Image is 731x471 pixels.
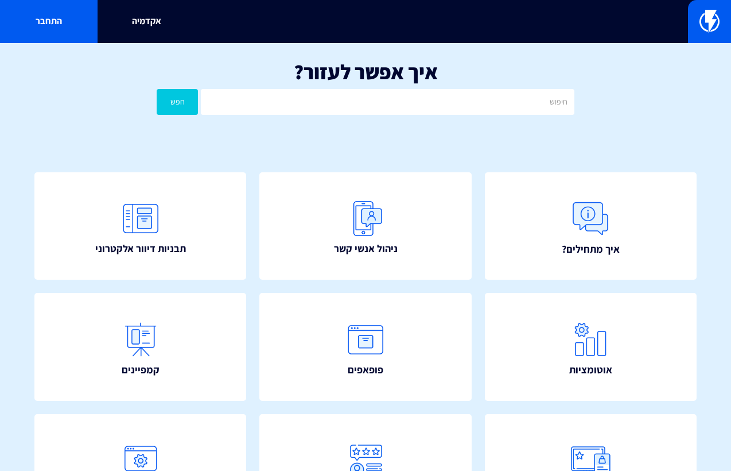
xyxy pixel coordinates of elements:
a: תבניות דיוור אלקטרוני [34,172,246,280]
span: קמפיינים [122,362,160,377]
span: ניהול אנשי קשר [334,241,398,256]
span: אוטומציות [569,362,612,377]
span: איך מתחילים? [562,242,620,257]
a: פופאפים [259,293,471,401]
span: פופאפים [348,362,383,377]
span: תבניות דיוור אלקטרוני [95,241,186,256]
button: חפש [157,89,198,115]
a: ניהול אנשי קשר [259,172,471,280]
a: קמפיינים [34,293,246,401]
a: איך מתחילים? [485,172,697,280]
input: חיפוש [201,89,574,115]
h1: איך אפשר לעזור? [17,60,714,83]
a: אוטומציות [485,293,697,401]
